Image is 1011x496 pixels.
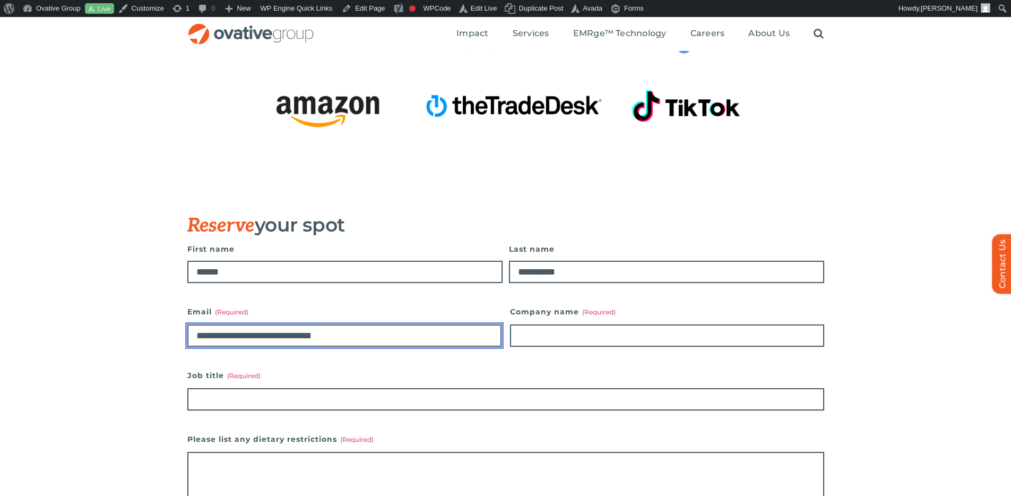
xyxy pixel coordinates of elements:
h3: your spot [187,214,771,236]
a: About Us [748,28,790,40]
label: Please list any dietary restrictions [187,432,824,447]
span: (Required) [215,308,248,316]
a: EMRge™ Technology [573,28,667,40]
a: Search [814,28,824,40]
label: Company name [510,304,824,319]
span: (Required) [340,435,374,443]
label: First name [187,242,503,256]
span: About Us [748,28,790,39]
a: OG_Full_horizontal_RGB [187,22,315,32]
span: Impact [456,28,488,39]
span: (Required) [582,308,616,316]
label: Last name [509,242,824,256]
label: Job title [187,368,824,383]
span: Services [513,28,549,39]
a: Careers [690,28,725,40]
span: [PERSON_NAME] [921,4,978,12]
span: (Required) [227,372,261,380]
a: Impact [456,28,488,40]
nav: Menu [456,17,824,51]
span: Careers [690,28,725,39]
span: EMRge™ Technology [573,28,667,39]
div: Focus keyphrase not set [409,5,416,12]
a: Live [85,3,114,14]
span: Reserve [187,214,255,237]
a: Services [513,28,549,40]
label: Email [187,304,502,319]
